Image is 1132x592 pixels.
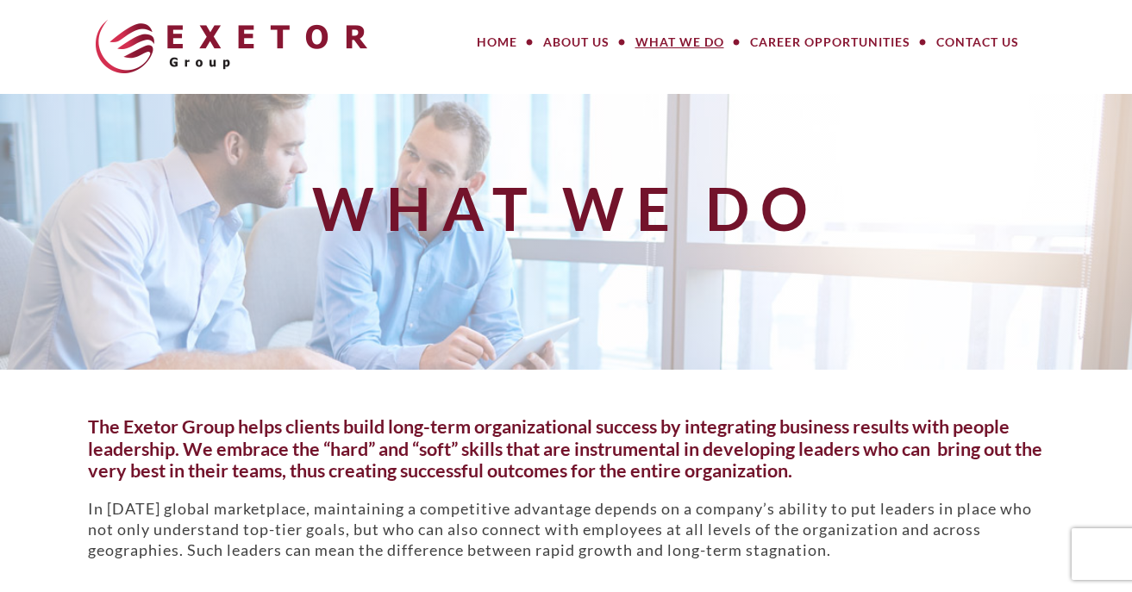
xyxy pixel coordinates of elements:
[464,25,530,59] a: Home
[737,25,923,59] a: Career Opportunities
[78,176,1055,240] h1: What We Do
[530,25,622,59] a: About Us
[923,25,1032,59] a: Contact Us
[88,416,1045,483] h5: The Exetor Group helps clients build long-term organizational success by integrating business res...
[96,20,367,73] img: The Exetor Group
[622,25,737,59] a: What We Do
[88,498,1045,560] p: In [DATE] global marketplace, maintaining a competitive advantage depends on a company’s ability ...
